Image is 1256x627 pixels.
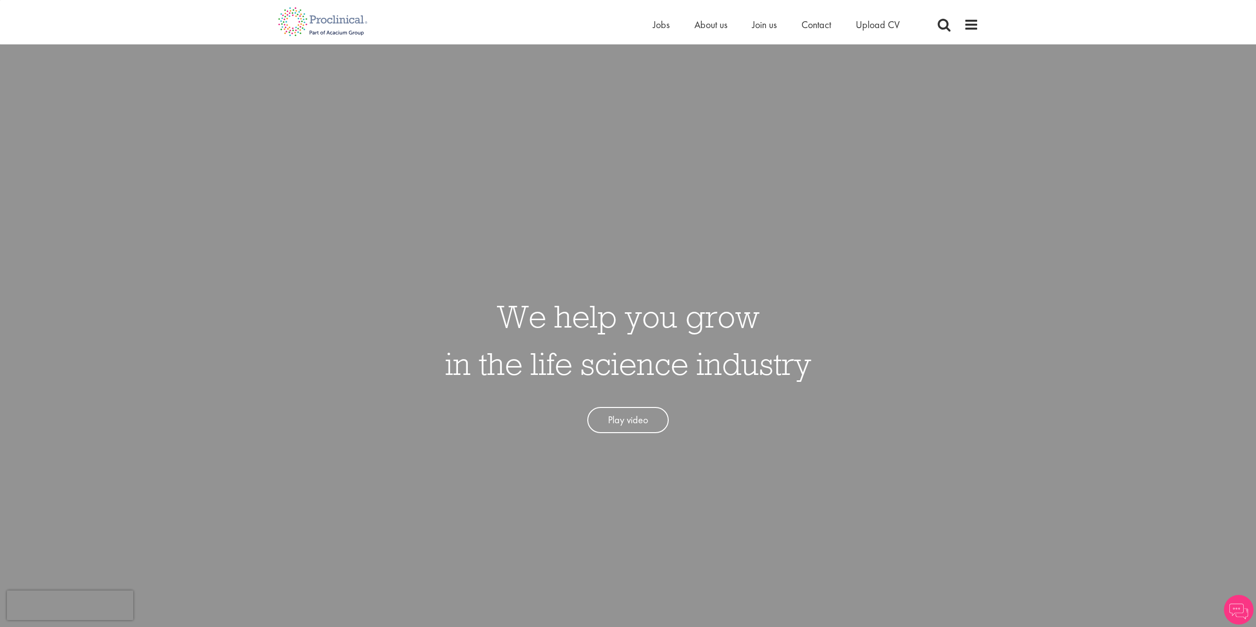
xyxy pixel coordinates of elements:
[653,18,670,31] a: Jobs
[801,18,831,31] a: Contact
[445,293,811,387] h1: We help you grow in the life science industry
[752,18,777,31] a: Join us
[1224,595,1254,625] img: Chatbot
[694,18,727,31] a: About us
[856,18,900,31] a: Upload CV
[587,407,669,433] a: Play video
